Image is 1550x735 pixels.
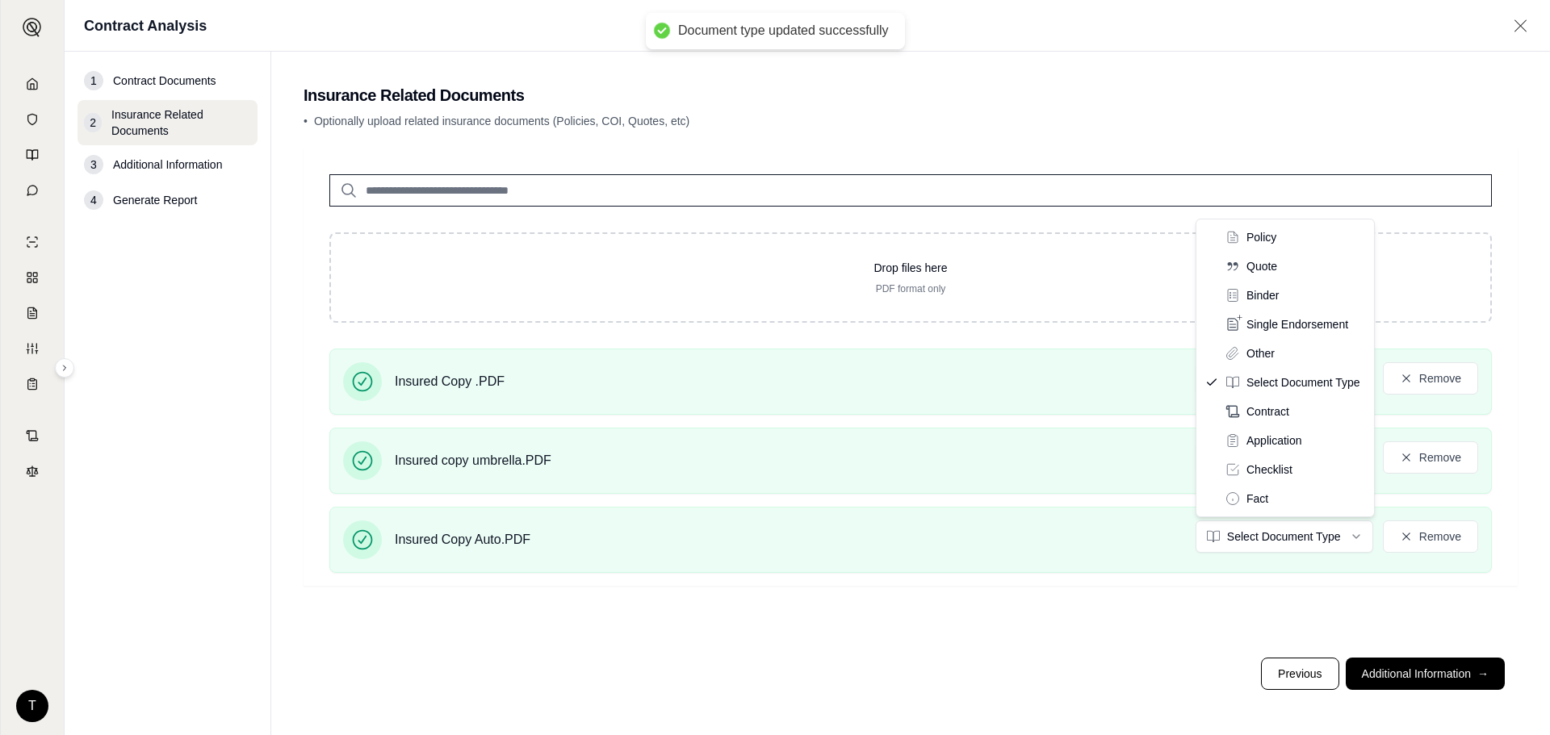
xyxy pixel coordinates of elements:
[1246,229,1276,245] span: Policy
[1246,258,1277,274] span: Quote
[1246,432,1302,449] span: Application
[1246,287,1279,303] span: Binder
[1246,345,1275,361] span: Other
[1246,403,1289,420] span: Contract
[1246,316,1348,332] span: Single Endorsement
[1246,374,1360,390] span: Select Document Type
[678,23,889,40] div: Document type updated successfully
[1246,491,1268,507] span: Fact
[1246,461,1292,478] span: Checklist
